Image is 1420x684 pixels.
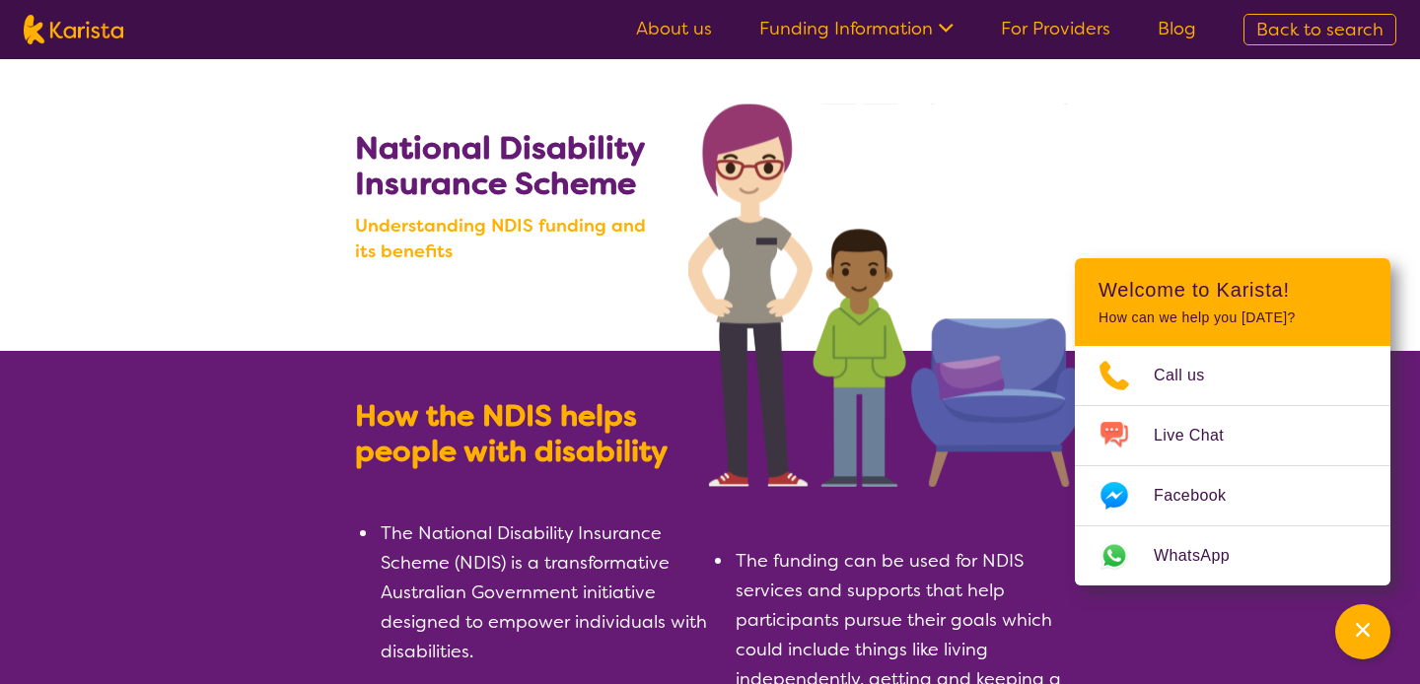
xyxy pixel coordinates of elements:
span: Back to search [1256,18,1384,41]
span: Facebook [1154,481,1249,511]
button: Channel Menu [1335,604,1390,659]
a: Funding Information [759,17,954,40]
div: Channel Menu [1075,258,1390,585]
a: Blog [1158,17,1196,40]
img: Karista logo [24,15,123,44]
span: WhatsApp [1154,541,1253,571]
a: About us [636,17,712,40]
img: Search NDIS services with Karista [688,103,1083,487]
a: For Providers [1001,17,1110,40]
p: How can we help you [DATE]? [1099,309,1367,326]
span: Live Chat [1154,421,1247,450]
span: Call us [1154,361,1229,390]
b: Understanding NDIS funding and its benefits [355,213,670,264]
b: National Disability Insurance Scheme [355,127,644,204]
a: Web link opens in a new tab. [1075,526,1390,585]
b: How the NDIS helps people with disability [355,396,668,471]
ul: Choose channel [1075,346,1390,585]
a: Back to search [1243,14,1396,45]
li: The National Disability Insurance Scheme (NDIS) is a transformative Australian Government initiat... [379,518,710,666]
h2: Welcome to Karista! [1099,278,1367,302]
